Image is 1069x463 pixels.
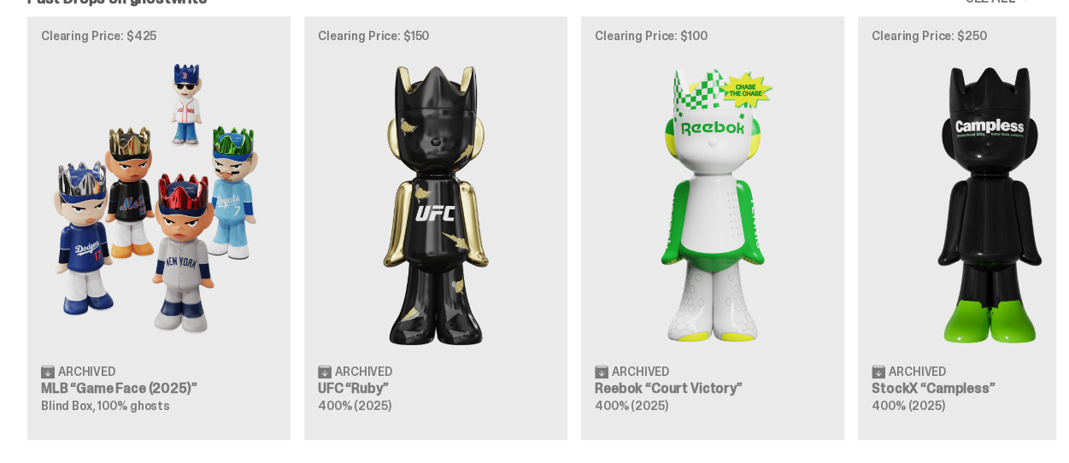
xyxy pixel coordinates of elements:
span: 400% (2025) [872,398,944,413]
h3: UFC “Ruby” [318,382,554,396]
span: 400% (2025) [318,398,391,413]
a: Clearing Price: $425 Game Face (2025) Archived [27,16,291,440]
a: Clearing Price: $150 Ruby Archived [304,16,567,440]
img: Game Face (2025) [41,56,277,350]
h3: MLB “Game Face (2025)” [41,382,277,396]
span: 100% ghosts [97,398,169,413]
span: Archived [889,366,946,378]
span: Archived [335,366,392,378]
p: Clearing Price: $425 [41,30,277,42]
span: Archived [58,366,115,378]
img: Court Victory [595,56,831,350]
span: 400% (2025) [595,398,667,413]
span: Archived [612,366,669,378]
a: Clearing Price: $100 Court Victory Archived [581,16,844,440]
span: Blind Box, [41,398,96,413]
img: Ruby [318,56,554,350]
p: Clearing Price: $100 [595,30,831,42]
h3: Reebok “Court Victory” [595,382,831,396]
p: Clearing Price: $150 [318,30,554,42]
